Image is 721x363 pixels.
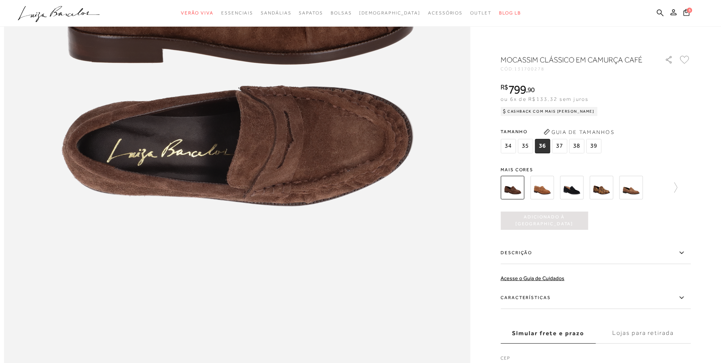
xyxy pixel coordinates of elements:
button: Guia de Tamanhos [541,126,617,138]
i: , [526,86,535,93]
label: Descrição [501,242,691,264]
img: MOCASSIM CLÁSSICO EM CAMURÇA CAFÉ [501,176,524,199]
span: 6 [687,8,692,13]
div: CÓD: [501,67,653,71]
span: BLOG LB [499,10,521,16]
img: MOCASSIM CLÁSSICO EM COURO ONÇA [589,176,613,199]
a: categoryNavScreenReaderText [221,6,253,20]
label: Lojas para retirada [596,323,691,344]
span: [DEMOGRAPHIC_DATA] [359,10,420,16]
a: categoryNavScreenReaderText [299,6,323,20]
a: categoryNavScreenReaderText [470,6,491,20]
span: Sandálias [261,10,291,16]
a: categoryNavScreenReaderText [428,6,463,20]
button: Adicionado à [GEOGRAPHIC_DATA] [501,212,588,230]
span: 35 [518,139,533,153]
span: Tamanho [501,126,603,137]
span: 90 [528,86,535,94]
img: MOCASSIM CLÁSSICO EM CAMURÇA CARAMELO [530,176,554,199]
img: MOCASSIM CLÁSSICO EM CAMURÇA PRETO [560,176,583,199]
i: R$ [501,84,508,91]
span: 34 [501,139,516,153]
span: ou 6x de R$133,32 sem juros [501,96,588,102]
span: Outlet [470,10,491,16]
span: Acessórios [428,10,463,16]
span: 37 [552,139,567,153]
span: 799 [508,83,526,96]
div: Cashback com Mais [PERSON_NAME] [501,107,597,116]
img: MOCASSIM PENNY LOAFER EM CAMURÇA CARAMELO DRAPEADO [619,176,643,199]
h1: MOCASSIM CLÁSSICO EM CAMURÇA CAFÉ [501,54,643,65]
span: 131700278 [514,66,545,72]
label: Simular frete e prazo [501,323,596,344]
button: 6 [681,8,692,19]
span: 36 [535,139,550,153]
a: BLOG LB [499,6,521,20]
span: Sapatos [299,10,323,16]
span: Adicionado à [GEOGRAPHIC_DATA] [501,214,588,227]
span: 39 [586,139,601,153]
label: Características [501,287,691,309]
a: categoryNavScreenReaderText [261,6,291,20]
span: Verão Viva [181,10,214,16]
a: categoryNavScreenReaderText [331,6,352,20]
a: categoryNavScreenReaderText [181,6,214,20]
span: Mais cores [501,167,691,172]
a: noSubCategoriesText [359,6,420,20]
span: Bolsas [331,10,352,16]
span: Essenciais [221,10,253,16]
span: 38 [569,139,584,153]
a: Acesse o Guia de Cuidados [501,275,564,281]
